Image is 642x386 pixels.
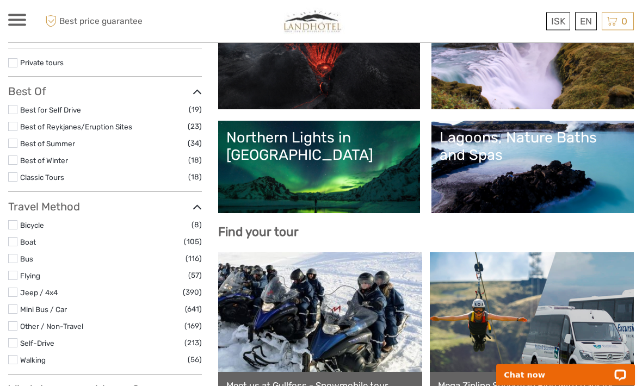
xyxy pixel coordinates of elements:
[20,221,44,230] a: Bicycle
[188,171,202,184] span: (18)
[189,104,202,116] span: (19)
[188,354,202,366] span: (56)
[20,140,75,148] a: Best of Summer
[188,121,202,133] span: (23)
[42,13,165,30] span: Best price guarantee
[188,270,202,282] span: (57)
[20,339,54,348] a: Self-Drive
[226,129,412,165] div: Northern Lights in [GEOGRAPHIC_DATA]
[184,337,202,350] span: (213)
[188,154,202,167] span: (18)
[440,129,626,165] div: Lagoons, Nature Baths and Spas
[20,238,36,247] a: Boat
[20,289,58,297] a: Jeep / 4x4
[20,157,68,165] a: Best of Winter
[184,320,202,333] span: (169)
[226,129,412,206] a: Northern Lights in [GEOGRAPHIC_DATA]
[188,138,202,150] span: (34)
[440,26,626,102] a: Golden Circle
[20,123,132,132] a: Best of Reykjanes/Eruption Sites
[218,225,299,240] b: Find your tour
[551,16,565,27] span: ISK
[575,13,597,30] div: EN
[184,236,202,248] span: (105)
[185,303,202,316] span: (641)
[183,287,202,299] span: (390)
[20,255,33,264] a: Bus
[275,8,350,35] img: 794-4d1e71b2-5dd0-4a39-8cc1-b0db556bc61e_logo_small.jpg
[489,352,642,386] iframe: LiveChat chat widget
[20,59,64,67] a: Private tours
[440,129,626,206] a: Lagoons, Nature Baths and Spas
[20,306,67,314] a: Mini Bus / Car
[186,253,202,265] span: (116)
[226,26,412,102] a: Lava and Volcanoes
[20,322,83,331] a: Other / Non-Travel
[192,219,202,232] span: (8)
[20,272,40,281] a: Flying
[620,16,629,27] span: 0
[8,201,202,214] h3: Travel Method
[20,106,81,115] a: Best for Self Drive
[20,356,46,365] a: Walking
[20,173,64,182] a: Classic Tours
[8,85,202,98] h3: Best Of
